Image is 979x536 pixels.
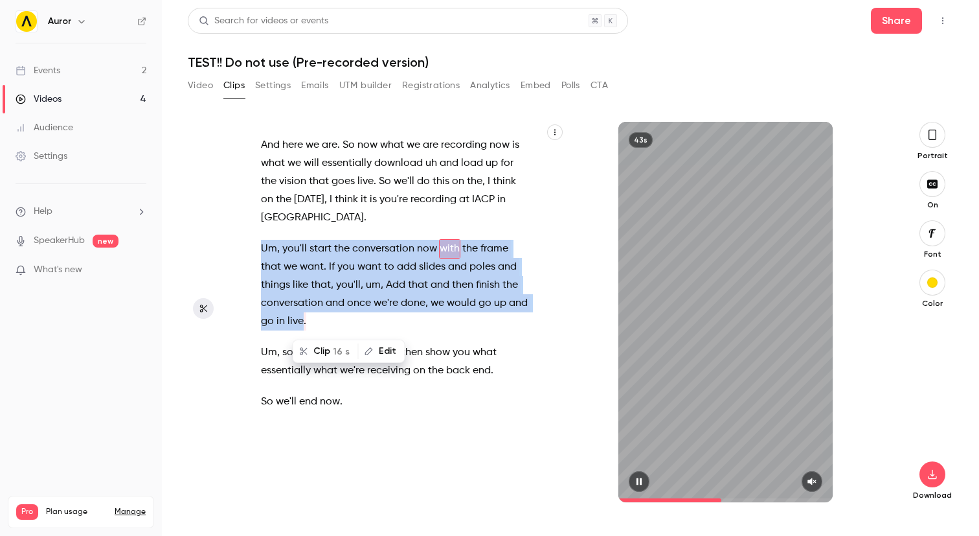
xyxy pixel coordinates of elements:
button: Polls [561,75,580,96]
span: I [488,172,490,191]
span: we're [374,294,398,312]
p: Download [912,490,953,500]
span: things [261,276,290,294]
span: conversation [352,240,414,258]
span: load [461,154,483,172]
span: Pro [16,504,38,520]
button: Share [871,8,922,34]
span: it [361,191,367,209]
span: in [276,312,285,331]
button: Top Bar Actions [932,10,953,31]
img: Auror [16,11,37,32]
div: Settings [16,150,67,163]
span: , [482,172,485,191]
button: Analytics [470,75,510,96]
span: that [311,276,331,294]
h6: Auror [48,15,71,28]
span: to [384,258,394,276]
span: we [431,294,444,312]
span: add [397,258,416,276]
span: uh [425,154,437,172]
span: back [446,362,470,380]
button: UTM builder [339,75,392,96]
div: Events [16,64,60,77]
span: would [447,294,476,312]
a: Manage [115,507,146,517]
span: up [486,154,498,172]
span: we [407,136,420,154]
span: on [413,362,425,380]
button: Registrations [402,75,460,96]
span: I [330,191,332,209]
span: like [293,276,308,294]
span: what [473,344,497,362]
a: SpeakerHub [34,234,85,248]
span: show [425,344,450,362]
span: [DATE] [294,191,324,209]
span: the [261,172,276,191]
span: , [277,240,280,258]
span: and [448,258,467,276]
span: is [370,191,377,209]
span: Help [34,205,52,218]
span: . [374,172,376,191]
span: go [261,312,274,331]
span: essentially [322,154,372,172]
span: . [324,258,326,276]
span: 16 s [333,345,350,358]
span: think [335,191,358,209]
span: and [440,154,458,172]
span: And [261,136,280,154]
span: in [497,191,506,209]
span: download [374,154,423,172]
span: so [282,344,293,362]
span: with [440,240,460,258]
span: , [381,276,383,294]
span: . [340,393,343,411]
button: Edit [359,341,404,362]
span: recording [411,191,456,209]
span: [GEOGRAPHIC_DATA] [261,209,364,227]
span: essentially [261,362,311,380]
span: . [304,312,306,331]
span: goes [332,172,355,191]
span: on [452,172,464,191]
span: want [357,258,381,276]
span: So [261,393,273,411]
span: What's new [34,263,82,277]
button: Video [188,75,213,96]
span: what [380,136,404,154]
span: , [324,191,327,209]
span: and [326,294,344,312]
span: think [493,172,516,191]
span: what [261,154,285,172]
span: we [284,258,297,276]
span: recording [441,136,487,154]
span: want [300,258,324,276]
div: 43s [629,132,653,148]
span: vision [279,172,306,191]
span: we [306,136,319,154]
span: . [337,136,340,154]
span: poles [469,258,495,276]
span: um [366,276,381,294]
span: , [277,344,280,362]
span: you [453,344,470,362]
span: IACP [472,191,495,209]
span: , [425,294,428,312]
span: then [401,344,423,362]
span: at [459,191,469,209]
span: the [428,362,444,380]
span: Um [261,240,277,258]
p: Font [912,249,953,259]
p: On [912,200,953,210]
span: now [489,136,510,154]
p: Color [912,298,953,309]
button: Embed [521,75,551,96]
span: we'll [276,393,297,411]
span: live [287,312,304,331]
span: now [320,393,340,411]
button: CTA [591,75,608,96]
span: here [282,136,303,154]
span: . [364,209,366,227]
